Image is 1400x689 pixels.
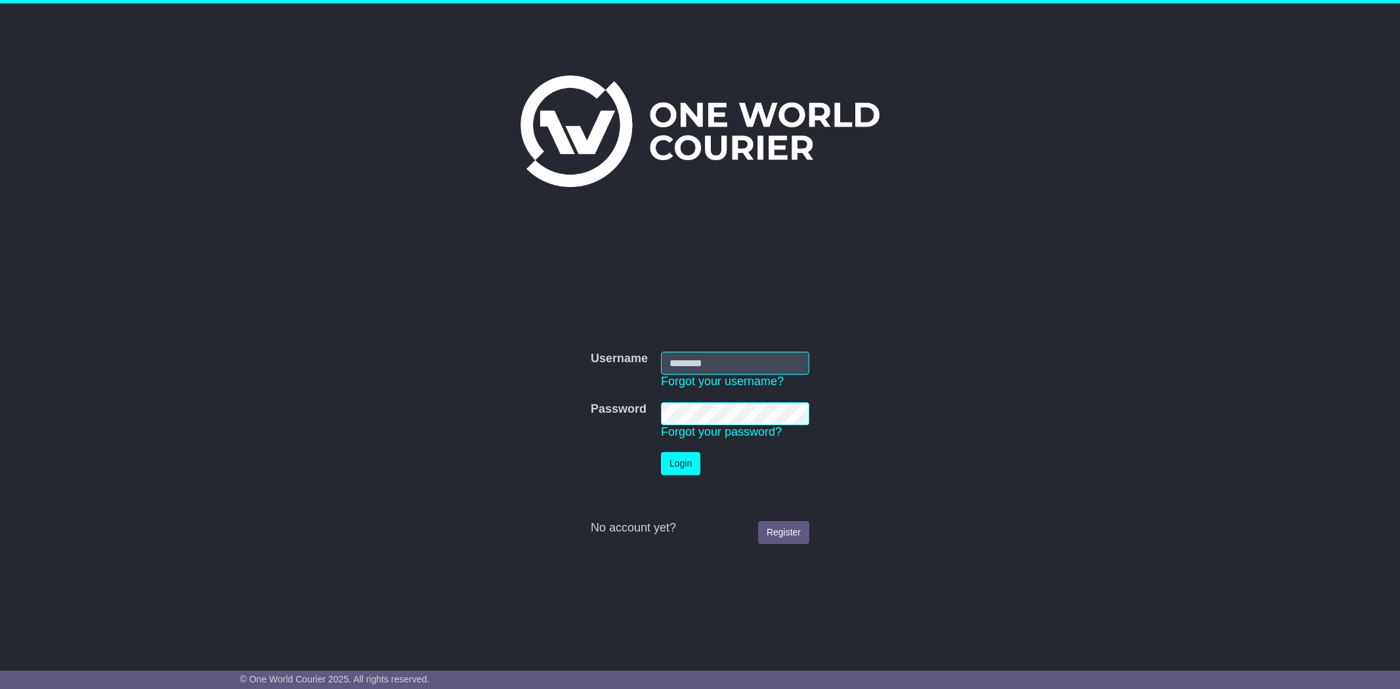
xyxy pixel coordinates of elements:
[240,674,430,684] span: © One World Courier 2025. All rights reserved.
[591,352,648,366] label: Username
[591,402,647,417] label: Password
[661,425,782,438] a: Forgot your password?
[520,75,879,187] img: One World
[758,521,809,544] a: Register
[661,375,784,388] a: Forgot your username?
[591,521,809,535] div: No account yet?
[661,452,700,475] button: Login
